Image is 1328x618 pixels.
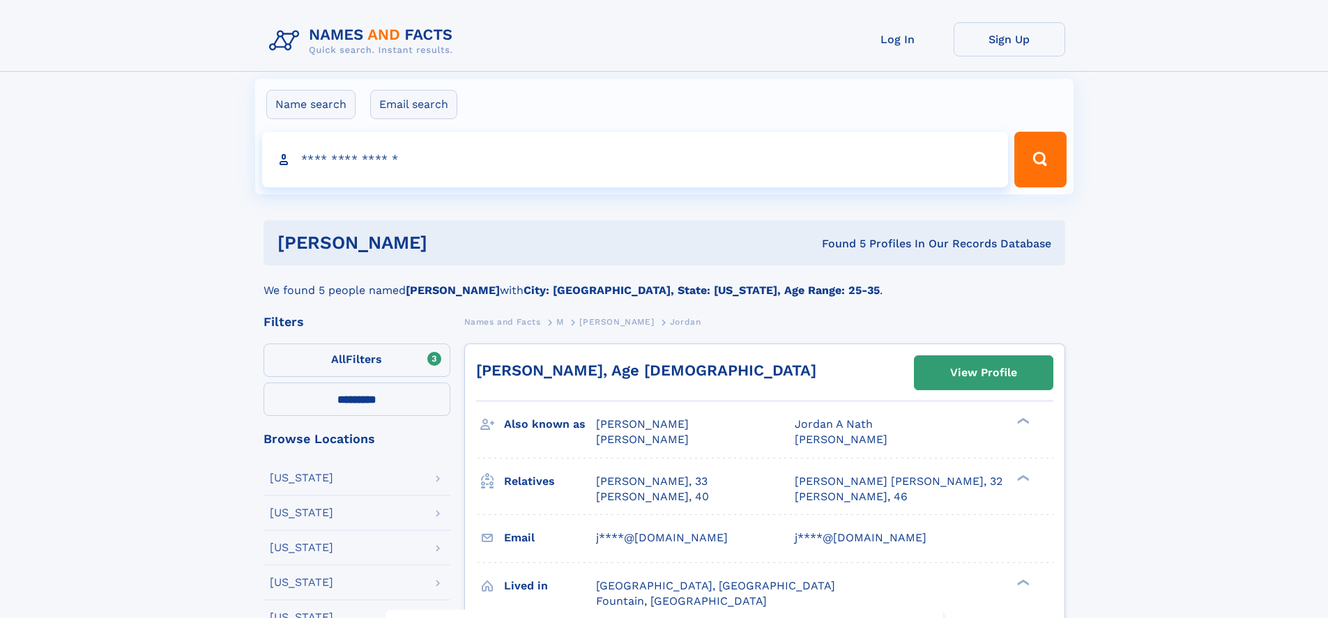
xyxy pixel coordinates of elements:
[264,22,464,60] img: Logo Names and Facts
[579,317,654,327] span: [PERSON_NAME]
[795,474,1002,489] a: [PERSON_NAME] [PERSON_NAME], 32
[915,356,1053,389] a: View Profile
[270,577,333,588] div: [US_STATE]
[524,284,880,297] b: City: [GEOGRAPHIC_DATA], State: [US_STATE], Age Range: 25-35
[596,417,689,431] span: [PERSON_NAME]
[954,22,1065,56] a: Sign Up
[795,433,887,446] span: [PERSON_NAME]
[264,433,450,445] div: Browse Locations
[596,433,689,446] span: [PERSON_NAME]
[556,313,564,330] a: M
[264,343,450,377] label: Filters
[264,265,1065,299] div: We found 5 people named with .
[262,132,1009,187] input: search input
[370,90,457,119] label: Email search
[270,472,333,484] div: [US_STATE]
[406,284,500,297] b: [PERSON_NAME]
[556,317,564,327] span: M
[950,357,1017,389] div: View Profile
[504,470,596,493] h3: Relatives
[270,507,333,518] div: [US_STATE]
[504,526,596,550] h3: Email
[264,316,450,328] div: Filters
[1014,473,1030,482] div: ❯
[1014,132,1066,187] button: Search Button
[464,313,541,330] a: Names and Facts
[596,474,708,489] a: [PERSON_NAME], 33
[795,489,908,504] a: [PERSON_NAME], 46
[579,313,654,330] a: [PERSON_NAME]
[596,489,709,504] a: [PERSON_NAME], 40
[476,362,816,379] a: [PERSON_NAME], Age [DEMOGRAPHIC_DATA]
[277,234,625,252] h1: [PERSON_NAME]
[504,412,596,436] h3: Also known as
[596,579,835,592] span: [GEOGRAPHIC_DATA], [GEOGRAPHIC_DATA]
[331,353,346,366] span: All
[504,574,596,598] h3: Lived in
[625,236,1051,252] div: Found 5 Profiles In Our Records Database
[670,317,701,327] span: Jordan
[1014,578,1030,587] div: ❯
[842,22,954,56] a: Log In
[1014,417,1030,426] div: ❯
[795,417,873,431] span: Jordan A Nath
[596,594,767,608] span: Fountain, [GEOGRAPHIC_DATA]
[266,90,356,119] label: Name search
[270,542,333,553] div: [US_STATE]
